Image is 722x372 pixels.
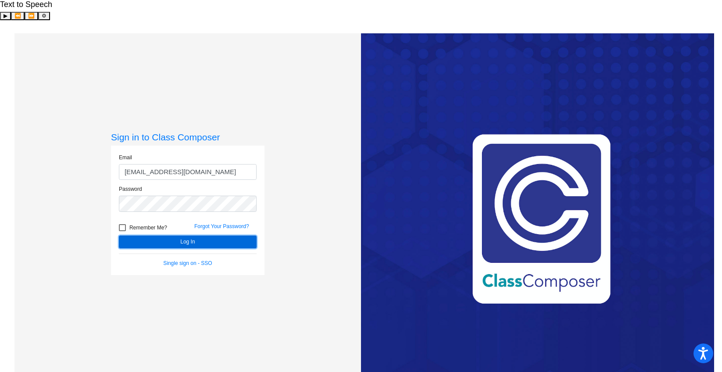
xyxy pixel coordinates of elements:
[119,185,142,193] label: Password
[25,12,38,21] button: Forward
[111,132,264,143] h3: Sign in to Class Composer
[119,154,132,161] label: Email
[129,222,167,233] span: Remember Me?
[11,12,25,21] button: Previous
[38,12,50,21] button: Settings
[119,236,257,248] button: Log In
[194,223,249,229] a: Forgot Your Password?
[163,260,212,266] a: Single sign on - SSO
